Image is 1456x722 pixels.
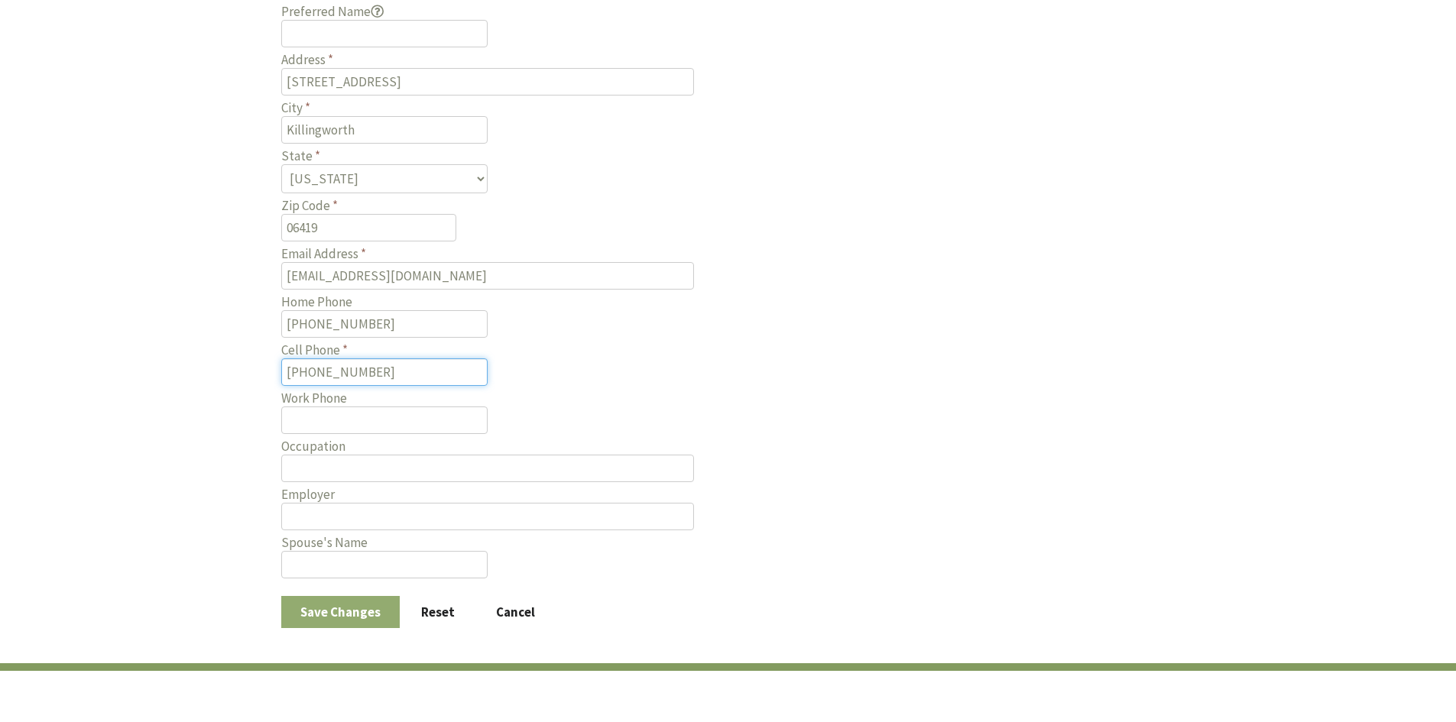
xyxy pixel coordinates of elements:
[281,488,871,501] label: Employer
[281,53,871,66] label: Address
[281,102,871,115] label: City
[281,536,871,549] label: Spouse's Name
[281,5,871,18] label: Preferred Name
[281,596,400,628] button: Save Changes
[281,392,871,405] label: Work Phone
[281,296,871,309] label: Home Phone
[402,596,475,628] button: Reset
[281,199,871,212] label: Zip Code
[281,248,871,261] label: Email Address
[281,150,871,163] label: State
[477,596,555,628] button: Cancel
[281,440,871,453] label: Occupation
[281,344,871,357] label: Cell Phone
